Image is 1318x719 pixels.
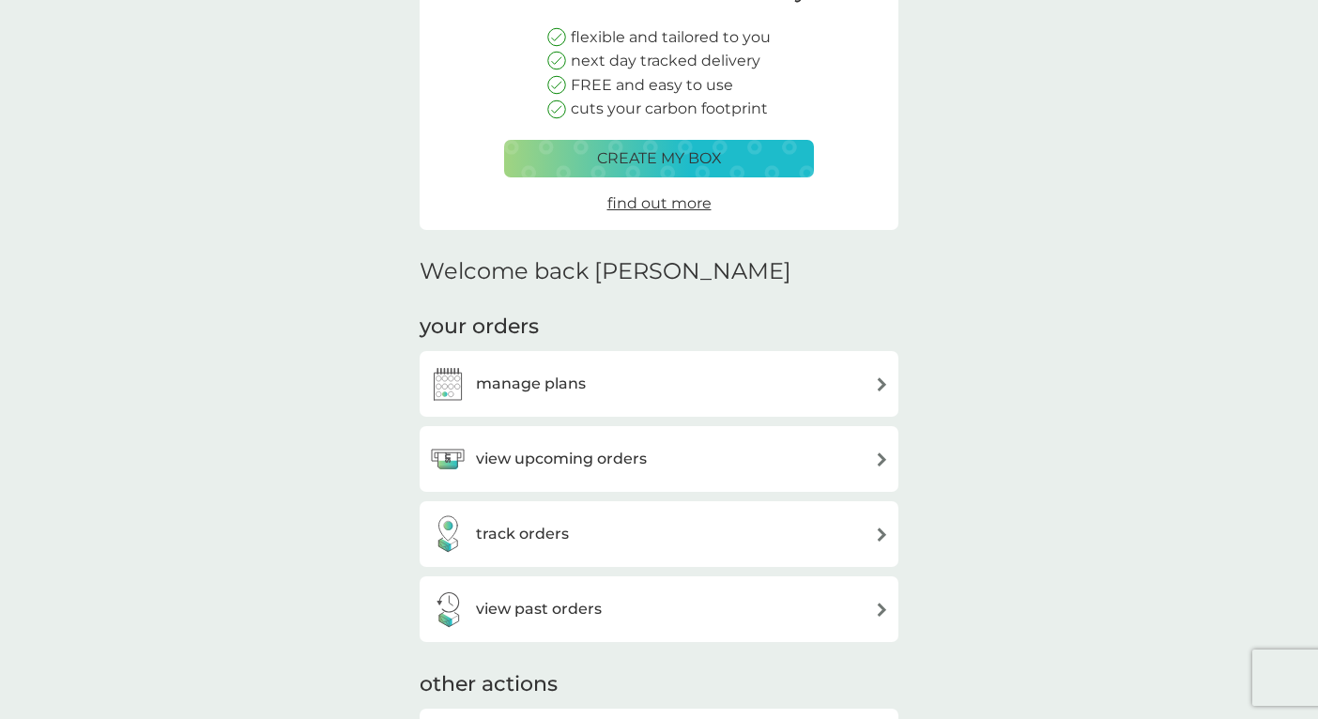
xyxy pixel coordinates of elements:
p: flexible and tailored to you [571,25,771,50]
h2: Welcome back [PERSON_NAME] [420,258,791,285]
p: next day tracked delivery [571,49,760,73]
h3: your orders [420,313,539,342]
span: find out more [607,194,712,212]
h3: other actions [420,670,558,699]
h3: view past orders [476,597,602,621]
h3: track orders [476,522,569,546]
img: arrow right [875,603,889,617]
p: cuts your carbon footprint [571,97,768,121]
img: arrow right [875,452,889,467]
img: arrow right [875,377,889,391]
h3: manage plans [476,372,586,396]
button: create my box [504,140,814,177]
p: create my box [597,146,722,171]
p: FREE and easy to use [571,73,733,98]
img: arrow right [875,528,889,542]
a: find out more [607,191,712,216]
h3: view upcoming orders [476,447,647,471]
